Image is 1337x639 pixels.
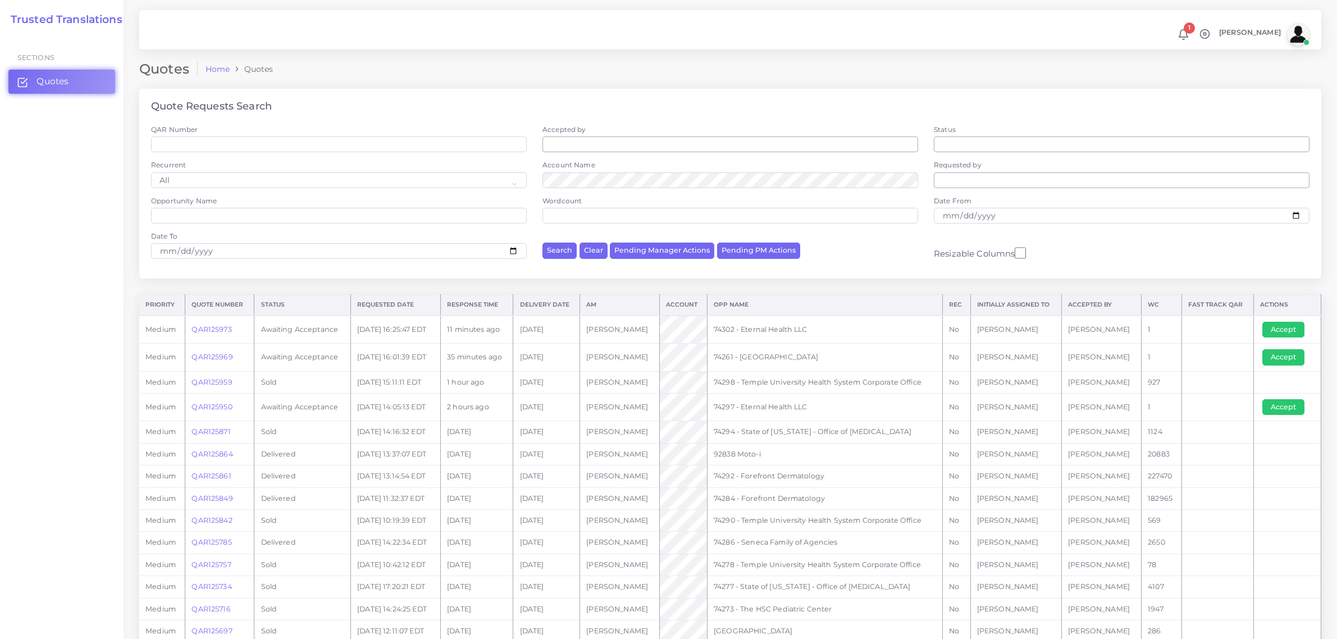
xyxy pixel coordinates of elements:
[1061,371,1141,393] td: [PERSON_NAME]
[934,196,971,206] label: Date From
[8,70,115,93] a: Quotes
[943,443,970,465] td: No
[580,509,660,531] td: [PERSON_NAME]
[943,344,970,371] td: No
[441,598,513,620] td: [DATE]
[513,344,580,371] td: [DATE]
[1061,316,1141,344] td: [PERSON_NAME]
[254,487,351,509] td: Delivered
[441,554,513,576] td: [DATE]
[943,532,970,554] td: No
[610,243,714,259] button: Pending Manager Actions
[1061,465,1141,487] td: [PERSON_NAME]
[1142,443,1182,465] td: 20883
[145,582,176,591] span: medium
[580,554,660,576] td: [PERSON_NAME]
[707,465,942,487] td: 74292 - Forefront Dermatology
[1262,325,1312,333] a: Accept
[1061,295,1141,316] th: Accepted by
[191,516,232,524] a: QAR125842
[1262,353,1312,361] a: Accept
[191,378,232,386] a: QAR125959
[1061,576,1141,598] td: [PERSON_NAME]
[970,344,1061,371] td: [PERSON_NAME]
[254,393,351,421] td: Awaiting Acceptance
[1262,399,1304,415] button: Accept
[151,125,198,134] label: QAR Number
[707,532,942,554] td: 74286 - Seneca Family of Agencies
[943,576,970,598] td: No
[441,421,513,443] td: [DATE]
[1142,371,1182,393] td: 927
[191,450,232,458] a: QAR125864
[513,509,580,531] td: [DATE]
[1262,349,1304,365] button: Accept
[970,421,1061,443] td: [PERSON_NAME]
[1219,29,1281,36] span: [PERSON_NAME]
[254,576,351,598] td: Sold
[254,598,351,620] td: Sold
[707,421,942,443] td: 74294 - State of [US_STATE] - Office of [MEDICAL_DATA]
[707,598,942,620] td: 74273 - The HSC Pediatric Center
[145,378,176,386] span: medium
[707,316,942,344] td: 74302 - Eternal Health LLC
[351,532,441,554] td: [DATE] 14:22:34 EDT
[943,421,970,443] td: No
[970,443,1061,465] td: [PERSON_NAME]
[441,532,513,554] td: [DATE]
[36,75,69,88] span: Quotes
[191,538,231,546] a: QAR125785
[191,560,231,569] a: QAR125757
[1061,509,1141,531] td: [PERSON_NAME]
[254,465,351,487] td: Delivered
[1015,246,1026,260] input: Resizable Columns
[1142,465,1182,487] td: 227470
[580,371,660,393] td: [PERSON_NAME]
[943,487,970,509] td: No
[191,472,231,480] a: QAR125861
[513,532,580,554] td: [DATE]
[970,393,1061,421] td: [PERSON_NAME]
[513,371,580,393] td: [DATE]
[151,101,272,113] h4: Quote Requests Search
[1262,402,1312,410] a: Accept
[145,450,176,458] span: medium
[1142,421,1182,443] td: 1124
[191,582,231,591] a: QAR125734
[970,316,1061,344] td: [PERSON_NAME]
[1287,23,1309,45] img: avatar
[943,509,970,531] td: No
[943,316,970,344] td: No
[943,554,970,576] td: No
[707,295,942,316] th: Opp Name
[513,316,580,344] td: [DATE]
[351,465,441,487] td: [DATE] 13:14:54 EDT
[580,465,660,487] td: [PERSON_NAME]
[1142,487,1182,509] td: 182965
[513,576,580,598] td: [DATE]
[542,125,586,134] label: Accepted by
[717,243,800,259] button: Pending PM Actions
[970,465,1061,487] td: [PERSON_NAME]
[351,421,441,443] td: [DATE] 14:16:32 EDT
[943,598,970,620] td: No
[1142,532,1182,554] td: 2650
[254,316,351,344] td: Awaiting Acceptance
[542,160,595,170] label: Account Name
[580,344,660,371] td: [PERSON_NAME]
[191,353,232,361] a: QAR125969
[513,598,580,620] td: [DATE]
[351,371,441,393] td: [DATE] 15:11:11 EDT
[580,393,660,421] td: [PERSON_NAME]
[970,371,1061,393] td: [PERSON_NAME]
[17,53,54,62] span: Sections
[191,494,232,503] a: QAR125849
[970,554,1061,576] td: [PERSON_NAME]
[580,576,660,598] td: [PERSON_NAME]
[145,538,176,546] span: medium
[3,13,122,26] h2: Trusted Translations
[970,509,1061,531] td: [PERSON_NAME]
[441,443,513,465] td: [DATE]
[707,554,942,576] td: 74278 - Temple University Health System Corporate Office
[254,532,351,554] td: Delivered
